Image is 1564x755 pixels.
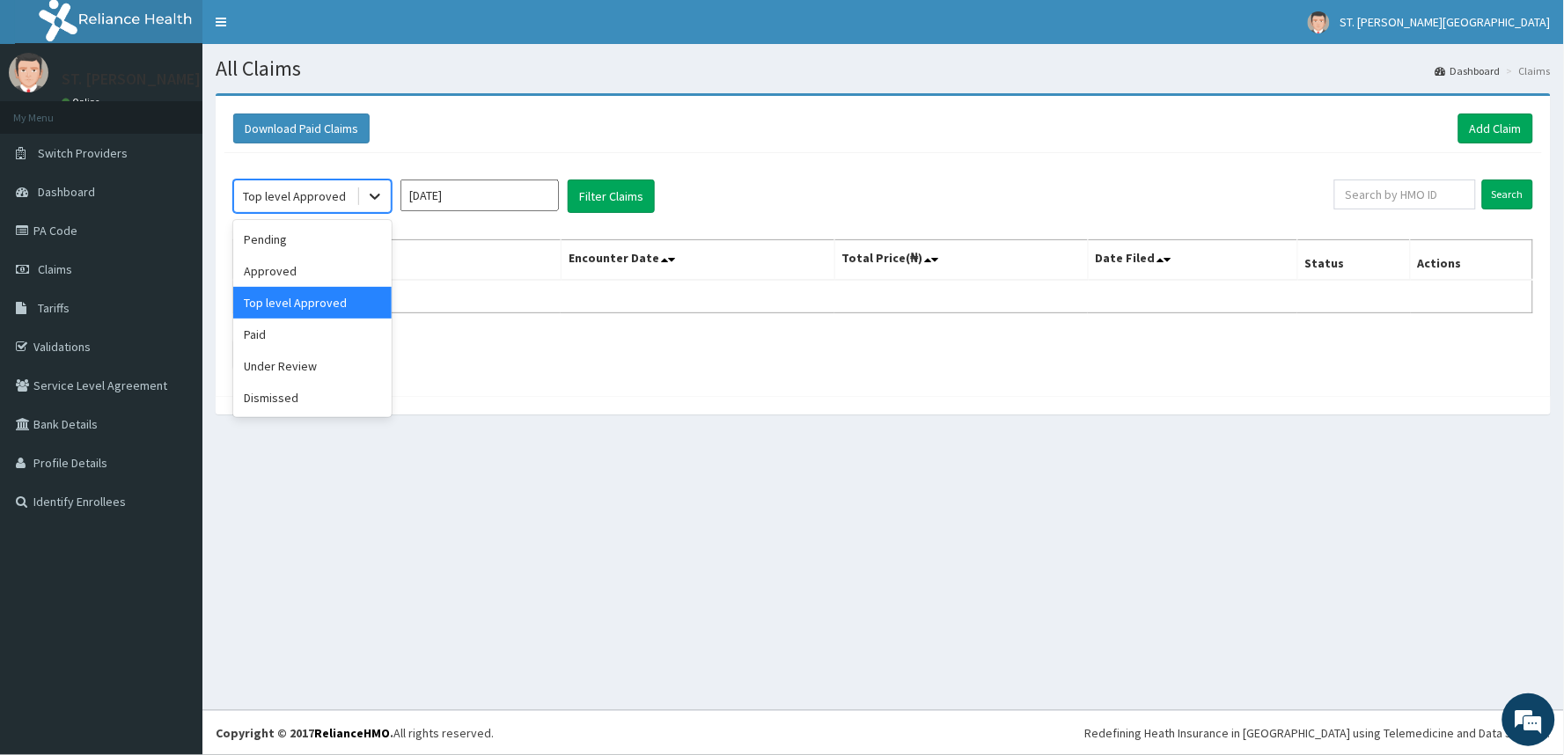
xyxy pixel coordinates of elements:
[38,261,72,277] span: Claims
[38,184,95,200] span: Dashboard
[561,240,834,281] th: Encounter Date
[216,725,393,741] strong: Copyright © 2017 .
[38,300,70,316] span: Tariffs
[400,180,559,211] input: Select Month and Year
[1340,14,1551,30] span: ST. [PERSON_NAME][GEOGRAPHIC_DATA]
[568,180,655,213] button: Filter Claims
[233,255,392,287] div: Approved
[1436,63,1501,78] a: Dashboard
[233,224,392,255] div: Pending
[62,96,104,108] a: Online
[233,287,392,319] div: Top level Approved
[233,350,392,382] div: Under Review
[1085,724,1551,742] div: Redefining Heath Insurance in [GEOGRAPHIC_DATA] using Telemedicine and Data Science!
[1411,240,1533,281] th: Actions
[92,99,296,121] div: Chat with us now
[243,187,346,205] div: Top level Approved
[1308,11,1330,33] img: User Image
[233,382,392,414] div: Dismissed
[1334,180,1476,209] input: Search by HMO ID
[1502,63,1551,78] li: Claims
[1458,114,1533,143] a: Add Claim
[102,222,243,399] span: We're online!
[1297,240,1410,281] th: Status
[1088,240,1297,281] th: Date Filed
[202,710,1564,755] footer: All rights reserved.
[38,145,128,161] span: Switch Providers
[289,9,331,51] div: Minimize live chat window
[834,240,1088,281] th: Total Price(₦)
[33,88,71,132] img: d_794563401_company_1708531726252_794563401
[1482,180,1533,209] input: Search
[216,57,1551,80] h1: All Claims
[233,114,370,143] button: Download Paid Claims
[62,71,346,87] p: ST. [PERSON_NAME][GEOGRAPHIC_DATA]
[9,480,335,542] textarea: Type your message and hit 'Enter'
[234,240,562,281] th: Name
[9,53,48,92] img: User Image
[233,319,392,350] div: Paid
[314,725,390,741] a: RelianceHMO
